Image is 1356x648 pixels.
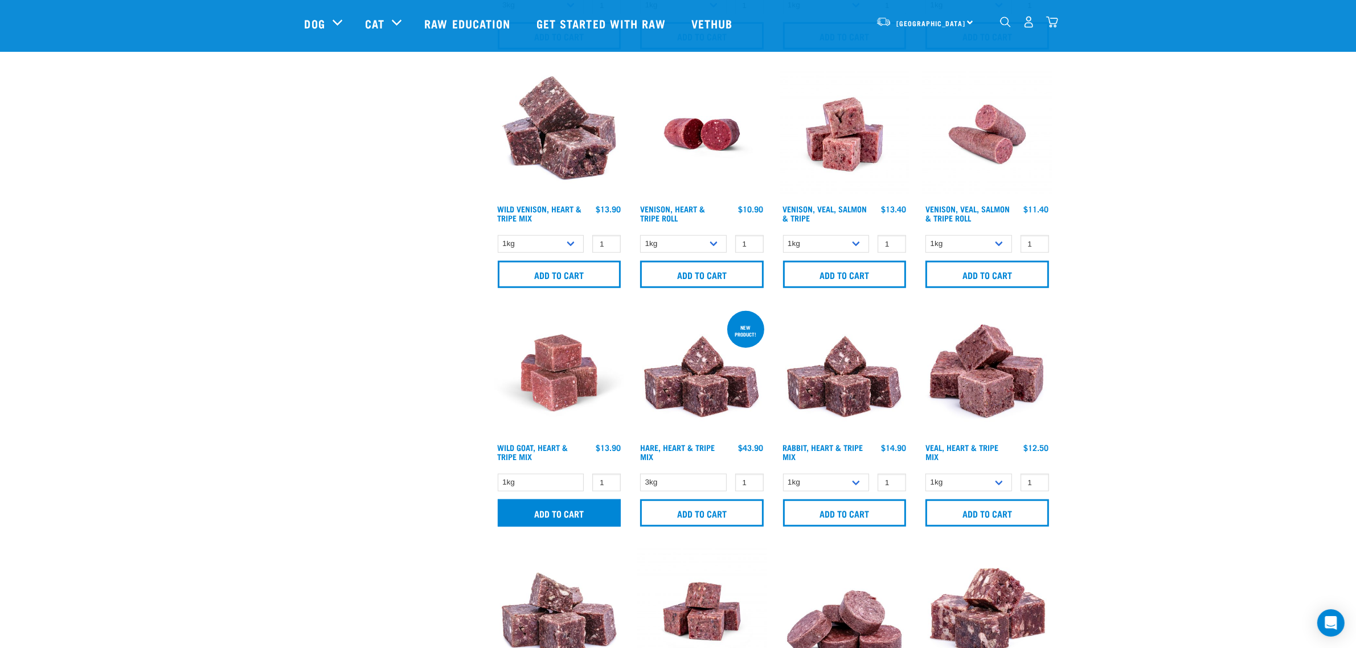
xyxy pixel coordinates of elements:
[876,17,891,27] img: van-moving.png
[637,70,767,199] img: Raw Essentials Venison Heart & Tripe Hypoallergenic Raw Pet Food Bulk Roll Unwrapped
[897,21,966,25] span: [GEOGRAPHIC_DATA]
[305,15,325,32] a: Dog
[878,235,906,253] input: 1
[727,319,764,343] div: new product!
[498,499,621,527] input: Add to cart
[680,1,747,46] a: Vethub
[498,261,621,288] input: Add to cart
[1317,609,1345,637] div: Open Intercom Messenger
[881,204,906,214] div: $13.40
[592,235,621,253] input: 1
[780,70,910,199] img: Venison Veal Salmon Tripe 1621
[592,474,621,491] input: 1
[495,70,624,199] img: 1171 Venison Heart Tripe Mix 01
[923,309,1052,438] img: Cubes
[925,207,1010,220] a: Venison, Veal, Salmon & Tripe Roll
[1023,16,1035,28] img: user.png
[925,499,1049,527] input: Add to cart
[739,204,764,214] div: $10.90
[1000,17,1011,27] img: home-icon-1@2x.png
[640,261,764,288] input: Add to cart
[739,443,764,452] div: $43.90
[640,207,705,220] a: Venison, Heart & Tripe Roll
[783,445,863,458] a: Rabbit, Heart & Tripe Mix
[735,235,764,253] input: 1
[878,474,906,491] input: 1
[1046,16,1058,28] img: home-icon@2x.png
[413,1,525,46] a: Raw Education
[783,207,867,220] a: Venison, Veal, Salmon & Tripe
[596,443,621,452] div: $13.90
[596,204,621,214] div: $13.90
[925,261,1049,288] input: Add to cart
[1021,235,1049,253] input: 1
[783,499,907,527] input: Add to cart
[498,445,568,458] a: Wild Goat, Heart & Tripe Mix
[780,309,910,438] img: 1175 Rabbit Heart Tripe Mix 01
[498,207,582,220] a: Wild Venison, Heart & Tripe Mix
[1024,204,1049,214] div: $11.40
[525,1,680,46] a: Get started with Raw
[640,499,764,527] input: Add to cart
[881,443,906,452] div: $14.90
[735,474,764,491] input: 1
[923,70,1052,199] img: Venison Veal Salmon Tripe 1651
[495,309,624,438] img: Goat Heart Tripe 8451
[783,261,907,288] input: Add to cart
[640,445,715,458] a: Hare, Heart & Tripe Mix
[1021,474,1049,491] input: 1
[925,445,998,458] a: Veal, Heart & Tripe Mix
[365,15,384,32] a: Cat
[637,309,767,438] img: 1175 Rabbit Heart Tripe Mix 01
[1024,443,1049,452] div: $12.50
